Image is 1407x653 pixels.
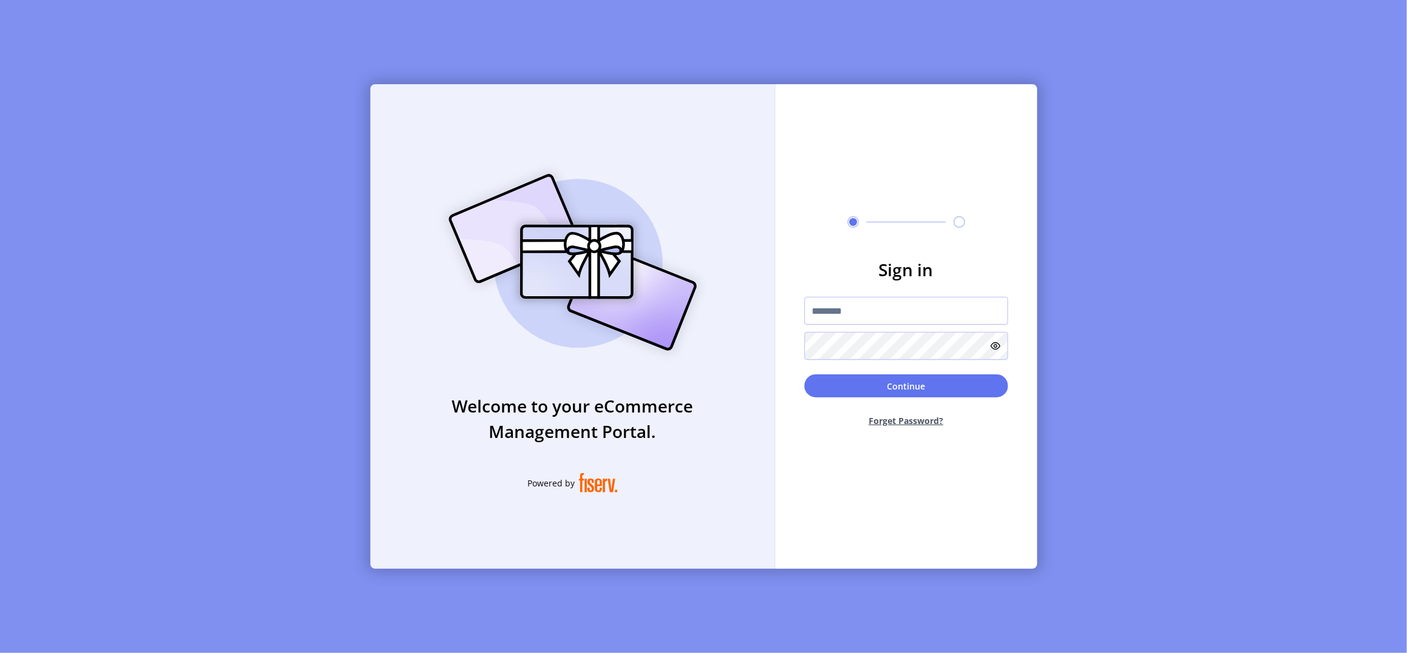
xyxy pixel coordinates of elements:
h3: Welcome to your eCommerce Management Portal. [370,393,775,444]
button: Forget Password? [804,405,1008,437]
h3: Sign in [804,257,1008,282]
button: Continue [804,374,1008,397]
img: card_Illustration.svg [430,161,715,364]
span: Powered by [528,477,575,489]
